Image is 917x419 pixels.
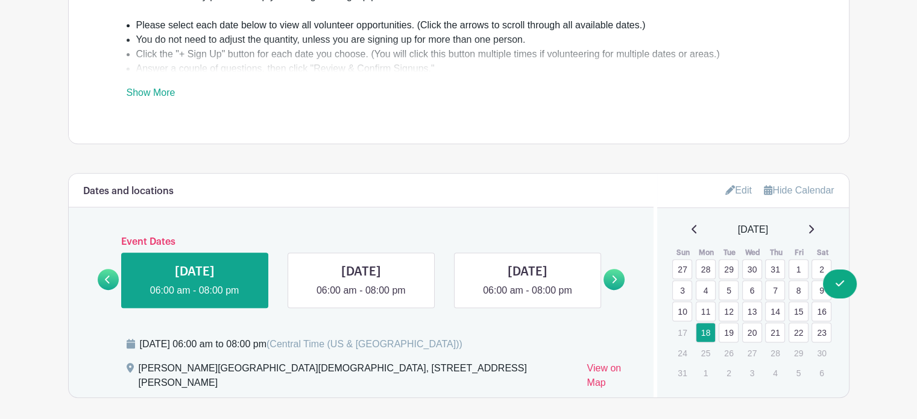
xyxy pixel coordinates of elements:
[719,323,739,342] a: 19
[789,364,808,382] p: 5
[83,186,174,197] h6: Dates and locations
[789,280,808,300] a: 8
[672,247,695,259] th: Sun
[789,259,808,279] a: 1
[811,259,831,279] a: 2
[672,259,692,279] a: 27
[695,247,719,259] th: Mon
[719,280,739,300] a: 5
[742,344,762,362] p: 27
[742,323,762,342] a: 20
[719,344,739,362] p: 26
[742,280,762,300] a: 6
[672,364,692,382] p: 31
[696,280,716,300] a: 4
[789,301,808,321] a: 15
[136,18,791,33] li: Please select each date below to view all volunteer opportunities. (Click the arrows to scroll th...
[765,301,785,321] a: 14
[587,361,639,395] a: View on Map
[788,247,811,259] th: Fri
[811,247,834,259] th: Sat
[725,180,752,200] a: Edit
[789,344,808,362] p: 29
[672,323,692,342] p: 17
[672,280,692,300] a: 3
[738,222,768,237] span: [DATE]
[696,364,716,382] p: 1
[742,364,762,382] p: 3
[719,259,739,279] a: 29
[718,247,742,259] th: Tue
[136,33,791,47] li: You do not need to adjust the quantity, unless you are signing up for more than one person.
[719,364,739,382] p: 2
[696,344,716,362] p: 25
[742,247,765,259] th: Wed
[672,344,692,362] p: 24
[127,87,175,102] a: Show More
[765,259,785,279] a: 31
[696,301,716,321] a: 11
[742,259,762,279] a: 30
[811,364,831,382] p: 6
[765,280,785,300] a: 7
[764,247,788,259] th: Thu
[765,323,785,342] a: 21
[765,364,785,382] p: 4
[139,361,578,395] div: [PERSON_NAME][GEOGRAPHIC_DATA][DEMOGRAPHIC_DATA], [STREET_ADDRESS][PERSON_NAME]
[672,301,692,321] a: 10
[811,301,831,321] a: 16
[742,301,762,321] a: 13
[266,339,462,349] span: (Central Time (US & [GEOGRAPHIC_DATA]))
[696,259,716,279] a: 28
[789,323,808,342] a: 22
[811,344,831,362] p: 30
[119,236,604,248] h6: Event Dates
[696,323,716,342] a: 18
[811,280,831,300] a: 9
[136,47,791,61] li: Click the "+ Sign Up" button for each date you choose. (You will click this button multiple times...
[719,301,739,321] a: 12
[811,323,831,342] a: 23
[764,185,834,195] a: Hide Calendar
[140,337,462,351] div: [DATE] 06:00 am to 08:00 pm
[136,61,791,76] li: Answer a couple of questions, then click "Review & Confirm Signups."
[765,344,785,362] p: 28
